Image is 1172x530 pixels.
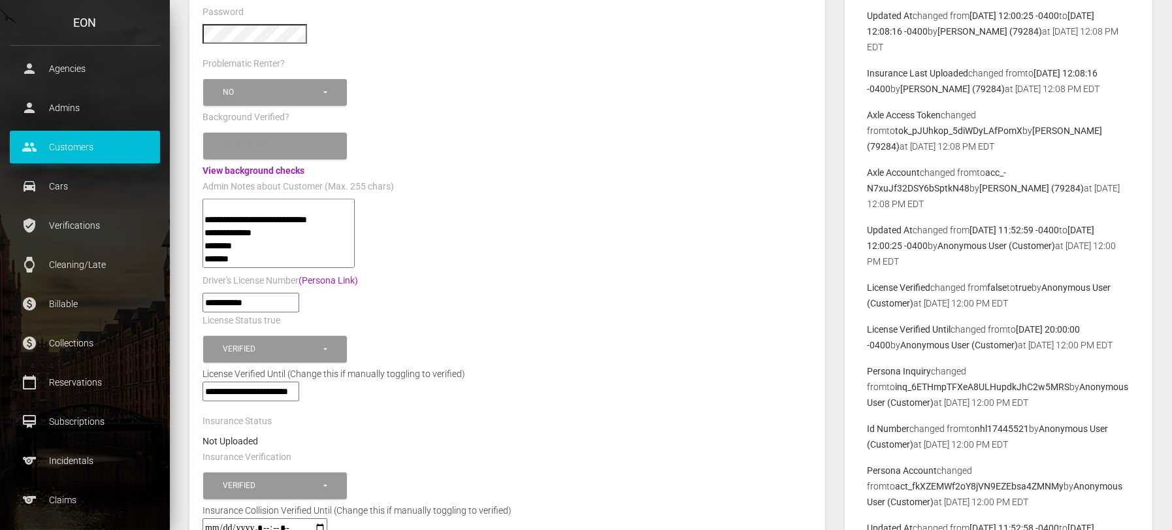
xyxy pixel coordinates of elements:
b: Updated At [868,225,913,235]
b: inq_6ETHmpTFXeA8ULHupdkJhC2w5MRS [896,382,1070,392]
p: Admins [20,98,150,118]
p: Agencies [20,59,150,78]
b: Insurance Last Uploaded [868,68,969,78]
button: Verified [203,336,347,363]
label: License Status true [203,314,280,327]
p: changed from to by at [DATE] 12:00 PM EDT [868,463,1130,510]
a: card_membership Subscriptions [10,405,160,438]
b: Persona Inquiry [868,366,932,376]
b: License Verified Until [868,324,951,335]
b: [DATE] 11:52:59 -0400 [970,225,1060,235]
a: (Persona Link) [299,275,358,286]
p: changed from to by at [DATE] 12:00 PM EDT [868,322,1130,353]
label: Problematic Renter? [203,58,285,71]
label: Password [203,6,244,19]
b: Id Number [868,423,910,434]
p: changed from to by at [DATE] 12:08 PM EDT [868,107,1130,154]
p: Subscriptions [20,412,150,431]
b: Persona Account [868,465,937,476]
button: No [203,79,347,106]
div: No [223,87,321,98]
b: Axle Account [868,167,920,178]
label: Insurance Status [203,415,272,428]
label: Insurance Verification [203,451,291,464]
a: paid Billable [10,288,160,320]
a: person Admins [10,91,160,124]
p: Incidentals [20,451,150,471]
label: Driver's License Number [203,274,358,288]
b: false [988,282,1007,293]
a: View background checks [203,165,304,176]
p: Cleaning/Late [20,255,150,274]
p: Verifications [20,216,150,235]
button: Verified [203,472,347,499]
a: calendar_today Reservations [10,366,160,399]
div: Verified [223,480,321,491]
b: Axle Access Token [868,110,941,120]
a: drive_eta Cars [10,170,160,203]
div: License Verified Until (Change this if manually toggling to verified) [193,366,822,382]
p: changed from to by at [DATE] 12:00 PM EDT [868,280,1130,311]
p: changed from to by at [DATE] 12:08 PM EDT [868,65,1130,97]
p: Reservations [20,373,150,392]
b: Updated At [868,10,913,21]
label: Admin Notes about Customer (Max. 255 chars) [203,180,394,193]
b: true [1016,282,1032,293]
label: Background Verified? [203,111,289,124]
a: person Agencies [10,52,160,85]
strong: Not Uploaded [203,436,258,446]
p: Collections [20,333,150,353]
b: Anonymous User (Customer) [901,340,1018,350]
p: changed from to by at [DATE] 12:00 PM EDT [868,222,1130,269]
b: Anonymous User (Customer) [938,240,1056,251]
div: Please select [223,141,321,152]
p: changed from to by at [DATE] 12:00 PM EDT [868,421,1130,452]
b: License Verified [868,282,931,293]
p: changed from to by at [DATE] 12:08 PM EDT [868,165,1130,212]
div: Verified [223,344,321,355]
button: Please select [203,133,347,159]
p: changed from to by at [DATE] 12:08 PM EDT [868,8,1130,55]
b: [PERSON_NAME] (79284) [938,26,1043,37]
a: people Customers [10,131,160,163]
p: Claims [20,490,150,510]
b: [PERSON_NAME] (79284) [980,183,1084,193]
a: watch Cleaning/Late [10,248,160,281]
b: [DATE] 12:00:25 -0400 [970,10,1060,21]
a: sports Incidentals [10,444,160,477]
b: nhl17445521 [975,423,1030,434]
b: act_fkXZEMWf2oY8jVN9EZEbsa4ZMNMy [896,481,1064,491]
b: tok_pJUhkop_5diWDyLAfPomX [896,125,1023,136]
p: Cars [20,176,150,196]
b: [PERSON_NAME] (79284) [901,84,1005,94]
div: Insurance Collision Verified Until (Change this if manually toggling to verified) [193,503,521,518]
a: verified_user Verifications [10,209,160,242]
p: changed from to by at [DATE] 12:00 PM EDT [868,363,1130,410]
a: sports Claims [10,484,160,516]
p: Customers [20,137,150,157]
p: Billable [20,294,150,314]
a: paid Collections [10,327,160,359]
